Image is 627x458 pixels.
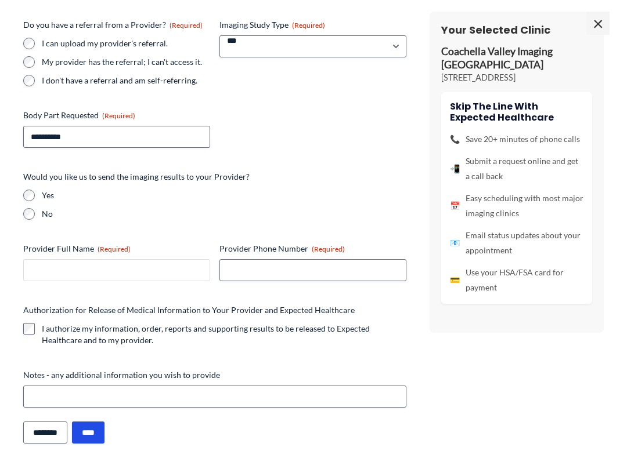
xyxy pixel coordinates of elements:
[450,272,460,288] span: 💳
[42,323,406,346] label: I authorize my information, order, reports and supporting results to be released to Expected Heal...
[450,191,583,221] li: Easy scheduling with most major imaging clinics
[23,369,406,381] label: Notes - any additional information you wish to provide
[42,190,406,201] label: Yes
[42,75,210,86] label: I don't have a referral and am self-referring.
[450,228,583,258] li: Email status updates about your appointment
[42,208,406,220] label: No
[441,23,592,37] h3: Your Selected Clinic
[42,38,210,49] label: I can upload my provider's referral.
[42,56,210,68] label: My provider has the referral; I can't access it.
[23,304,355,316] legend: Authorization for Release of Medical Information to Your Provider and Expected Healthcare
[450,132,460,147] span: 📞
[441,72,592,83] p: [STREET_ADDRESS]
[450,265,583,295] li: Use your HSA/FSA card for payment
[450,161,460,176] span: 📲
[450,101,583,123] h4: Skip the line with Expected Healthcare
[219,19,406,31] label: Imaging Study Type
[102,111,135,120] span: (Required)
[98,245,131,253] span: (Required)
[450,154,583,184] li: Submit a request online and get a call back
[441,45,592,72] p: Coachella Valley Imaging [GEOGRAPHIC_DATA]
[586,12,610,35] span: ×
[23,171,250,183] legend: Would you like us to send the imaging results to your Provider?
[292,21,325,30] span: (Required)
[219,243,406,255] label: Provider Phone Number
[450,198,460,213] span: 📅
[23,110,210,121] label: Body Part Requested
[23,243,210,255] label: Provider Full Name
[312,245,345,253] span: (Required)
[450,235,460,250] span: 📧
[450,132,583,147] li: Save 20+ minutes of phone calls
[23,19,203,31] legend: Do you have a referral from a Provider?
[170,21,203,30] span: (Required)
